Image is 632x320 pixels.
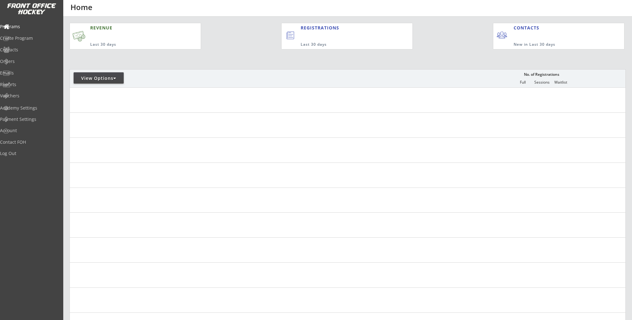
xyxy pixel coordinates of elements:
div: Last 30 days [90,42,170,47]
div: No. of Registrations [522,72,561,77]
div: Full [513,80,532,85]
div: New in Last 30 days [514,42,595,47]
div: REVENUE [90,25,170,31]
div: Last 30 days [301,42,387,47]
div: Waitlist [551,80,570,85]
div: REGISTRATIONS [301,25,384,31]
div: CONTACTS [514,25,542,31]
div: View Options [74,75,124,81]
div: Sessions [532,80,551,85]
